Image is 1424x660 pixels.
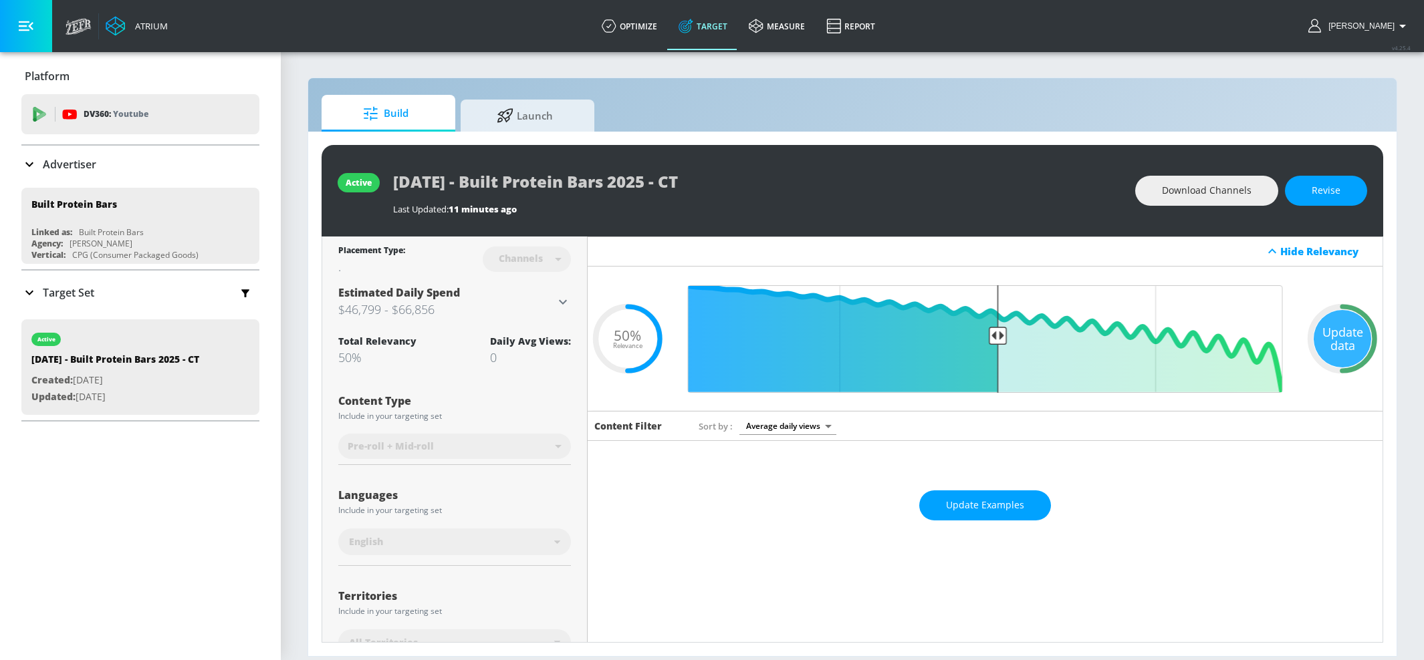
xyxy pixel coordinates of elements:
div: Territories [338,591,571,601]
a: Target [668,2,738,50]
div: Include in your targeting set [338,607,571,615]
div: Platform [21,57,259,95]
a: Atrium [106,16,168,36]
h6: Content Filter [594,420,662,432]
a: measure [738,2,816,50]
span: Created: [31,373,73,386]
span: Relevance [613,342,642,349]
div: Linked as: [31,226,72,238]
p: Advertiser [43,157,96,172]
div: DV360: Youtube [21,94,259,134]
input: Final Threshold [681,285,1290,393]
span: Download Channels [1162,182,1252,199]
div: Hide Relevancy [588,236,1383,267]
button: [PERSON_NAME] [1308,18,1411,34]
p: [DATE] [31,372,199,389]
div: Built Protein Bars [31,198,117,210]
div: [DATE] - Built Protein Bars 2025 - CT [31,353,199,372]
div: Channels [492,253,550,264]
button: Revise [1285,176,1367,206]
span: English [349,535,383,548]
div: Daily Avg Views: [490,335,571,347]
span: Estimated Daily Spend [338,285,460,300]
span: Sort by [699,420,733,432]
div: Agency: [31,238,63,249]
div: Last Updated: [393,203,1122,215]
div: Update data [1314,310,1371,367]
p: [DATE] [31,389,199,405]
a: optimize [591,2,668,50]
span: Build [335,98,437,130]
div: English [338,528,571,555]
span: Updated: [31,390,76,403]
h3: $46,799 - $66,856 [338,300,555,319]
div: All Territories [338,629,571,656]
div: Average daily views [739,417,836,435]
p: Youtube [113,107,148,121]
p: DV360: [84,107,148,122]
div: Vertical: [31,249,66,261]
span: Revise [1312,182,1340,199]
div: Built Protein BarsLinked as:Built Protein BarsAgency:[PERSON_NAME]Vertical:CPG (Consumer Packaged... [21,188,259,264]
span: v 4.25.4 [1392,44,1411,51]
div: Hide Relevancy [1280,244,1375,258]
div: Target Set [21,271,259,315]
p: Target Set [43,285,94,300]
div: active [37,336,55,343]
div: Total Relevancy [338,335,417,347]
p: Platform [25,69,70,84]
span: Update Examples [946,497,1024,514]
div: [PERSON_NAME] [70,238,132,249]
div: CPG (Consumer Packaged Goods) [72,249,199,261]
span: login as: ashley.jan@zefr.com [1323,21,1395,31]
div: Include in your targeting set [338,412,571,420]
div: Content Type [338,395,571,406]
div: 0 [490,349,571,365]
button: Download Channels [1135,176,1278,206]
div: Built Protein Bars [79,226,144,238]
div: Languages [338,490,571,500]
a: Report [816,2,886,50]
div: active[DATE] - Built Protein Bars 2025 - CTCreated:[DATE]Updated:[DATE] [21,319,259,415]
span: 50% [614,329,641,343]
div: Atrium [130,20,168,32]
div: 50% [338,349,417,365]
div: Advertiser [21,146,259,183]
button: Update Examples [919,490,1051,520]
span: All Territories [349,636,418,649]
div: Include in your targeting set [338,506,571,514]
span: Pre-roll + Mid-roll [348,440,434,453]
span: 11 minutes ago [449,203,517,215]
div: active [346,177,372,188]
div: Placement Type: [338,244,405,259]
div: Estimated Daily Spend$46,799 - $66,856 [338,285,571,319]
span: Launch [474,100,576,132]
